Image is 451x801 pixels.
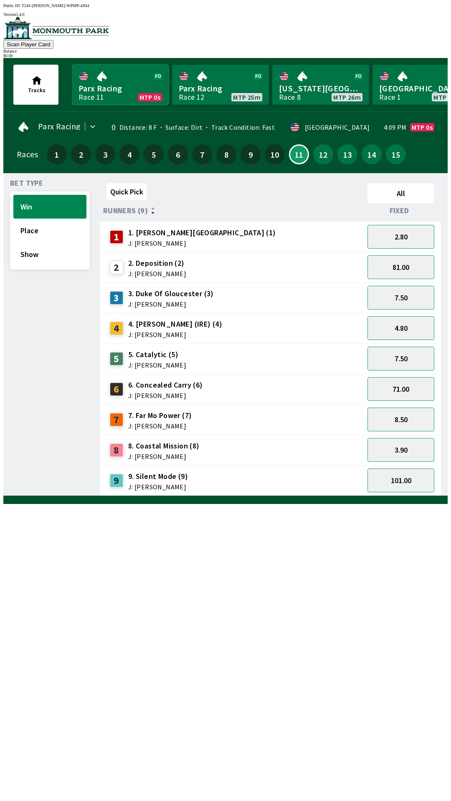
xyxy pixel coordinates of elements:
span: Tracks [28,86,46,94]
span: J: [PERSON_NAME] [128,331,222,338]
span: J: [PERSON_NAME] [128,453,200,460]
button: 10 [265,144,285,164]
span: Place [20,226,79,235]
span: 3 [97,151,113,157]
span: MTP 25m [233,94,261,101]
span: 14 [364,151,380,157]
a: Parx RacingRace 11MTP 0s [72,65,169,105]
button: 13 [337,144,357,164]
span: 1. [PERSON_NAME][GEOGRAPHIC_DATA] (1) [128,227,276,238]
span: T24S-[PERSON_NAME]-WPMP-4JH4 [22,3,89,8]
button: 101.00 [367,469,434,492]
div: 0 [106,124,116,131]
button: All [367,183,434,203]
div: 1 [110,230,123,244]
span: Parx Racing [179,83,262,94]
button: 8 [216,144,236,164]
span: 8.50 [395,415,408,424]
button: 7.50 [367,347,434,370]
span: 7. Far Mo Power (7) [128,410,192,421]
span: 9 [243,151,258,157]
span: 5. Catalytic (5) [128,349,186,360]
span: 101.00 [391,476,411,485]
span: Runners (9) [103,207,148,214]
span: Win [20,202,79,212]
div: $ 0.00 [3,53,448,58]
button: 7.50 [367,286,434,310]
span: 7.50 [395,293,408,302]
button: Quick Pick [106,183,147,200]
span: J: [PERSON_NAME] [128,362,186,368]
div: 5 [110,352,123,365]
button: 2 [71,144,91,164]
span: 1 [49,151,65,157]
button: 14 [362,144,382,164]
span: 4:09 PM [384,124,407,131]
button: 12 [313,144,333,164]
span: 12 [315,151,331,157]
span: Distance: 8 F [119,123,157,131]
span: J: [PERSON_NAME] [128,423,192,429]
button: 11 [289,144,309,164]
button: Place [13,219,86,242]
span: Quick Pick [110,187,143,196]
div: 8 [110,443,123,457]
span: J: [PERSON_NAME] [128,270,186,277]
span: 3.90 [395,445,408,455]
span: Bet Type [10,180,43,186]
div: Balance [3,49,448,53]
span: 6 [170,151,186,157]
div: Version 1.4.0 [3,12,448,17]
button: 4 [119,144,139,164]
button: 5 [144,144,164,164]
span: 8 [218,151,234,157]
button: Tracks [13,65,58,105]
button: 6 [168,144,188,164]
span: 10 [267,151,283,157]
span: 4. [PERSON_NAME] (IRE) (4) [128,319,222,330]
div: Race 12 [179,94,205,101]
a: [US_STATE][GEOGRAPHIC_DATA]Race 8MTP 26m [272,65,369,105]
span: Track Condition: Fast [203,123,275,131]
a: Parx RacingRace 12MTP 25m [172,65,269,105]
button: 9 [241,144,261,164]
button: 2.80 [367,225,434,249]
div: 3 [110,291,123,305]
span: 13 [340,151,355,157]
button: 4.80 [367,316,434,340]
span: 81.00 [393,262,409,272]
div: 6 [110,383,123,396]
span: Show [20,249,79,259]
div: 2 [110,261,123,274]
span: 7 [194,151,210,157]
span: 5 [146,151,162,157]
span: 4 [122,151,137,157]
div: 7 [110,413,123,426]
span: 71.00 [393,384,409,394]
button: 71.00 [367,377,434,401]
button: 3 [95,144,115,164]
div: Race 1 [379,94,401,101]
div: Race 8 [279,94,301,101]
span: 7.50 [395,354,408,363]
div: Races [17,151,38,158]
span: J: [PERSON_NAME] [128,240,276,247]
button: 15 [386,144,406,164]
span: J: [PERSON_NAME] [128,392,203,399]
span: 11 [292,152,306,156]
div: [GEOGRAPHIC_DATA] [305,124,370,131]
span: Surface: Dirt [157,123,203,131]
span: MTP 0s [412,124,433,131]
span: 9. Silent Mode (9) [128,471,188,482]
div: 9 [110,474,123,487]
div: Runners (9) [103,207,364,215]
div: Public ID: [3,3,448,8]
span: 6. Concealed Carry (6) [128,380,203,390]
span: MTP 26m [333,94,361,101]
span: J: [PERSON_NAME] [128,301,214,307]
span: 3. Duke Of Gloucester (3) [128,288,214,299]
button: 8.50 [367,408,434,431]
span: All [371,189,431,198]
div: 4 [110,322,123,335]
button: 3.90 [367,438,434,462]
